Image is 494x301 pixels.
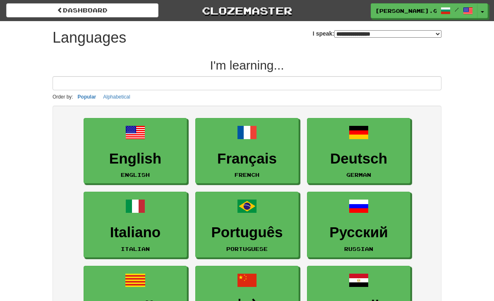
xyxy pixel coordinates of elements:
[121,172,150,178] small: English
[455,7,459,12] span: /
[171,3,323,18] a: Clozemaster
[121,246,150,252] small: Italian
[88,151,182,167] h3: English
[195,118,299,184] a: FrançaisFrench
[88,224,182,241] h3: Italiano
[53,58,441,72] h2: I'm learning...
[200,224,294,241] h3: Português
[84,118,187,184] a: EnglishEnglish
[344,246,373,252] small: Russian
[195,192,299,258] a: PortuguêsPortuguese
[226,246,268,252] small: Portuguese
[307,118,410,184] a: DeutschGerman
[75,92,99,101] button: Popular
[307,192,410,258] a: РусскийRussian
[312,224,406,241] h3: Русский
[312,151,406,167] h3: Deutsch
[200,151,294,167] h3: Français
[375,7,436,14] span: [PERSON_NAME].gisper
[53,29,126,46] h1: Languages
[6,3,158,17] a: dashboard
[334,30,441,38] select: I speak:
[101,92,132,101] button: Alphabetical
[346,172,371,178] small: German
[313,29,441,38] label: I speak:
[235,172,259,178] small: French
[53,94,73,100] small: Order by:
[84,192,187,258] a: ItalianoItalian
[371,3,477,18] a: [PERSON_NAME].gisper /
